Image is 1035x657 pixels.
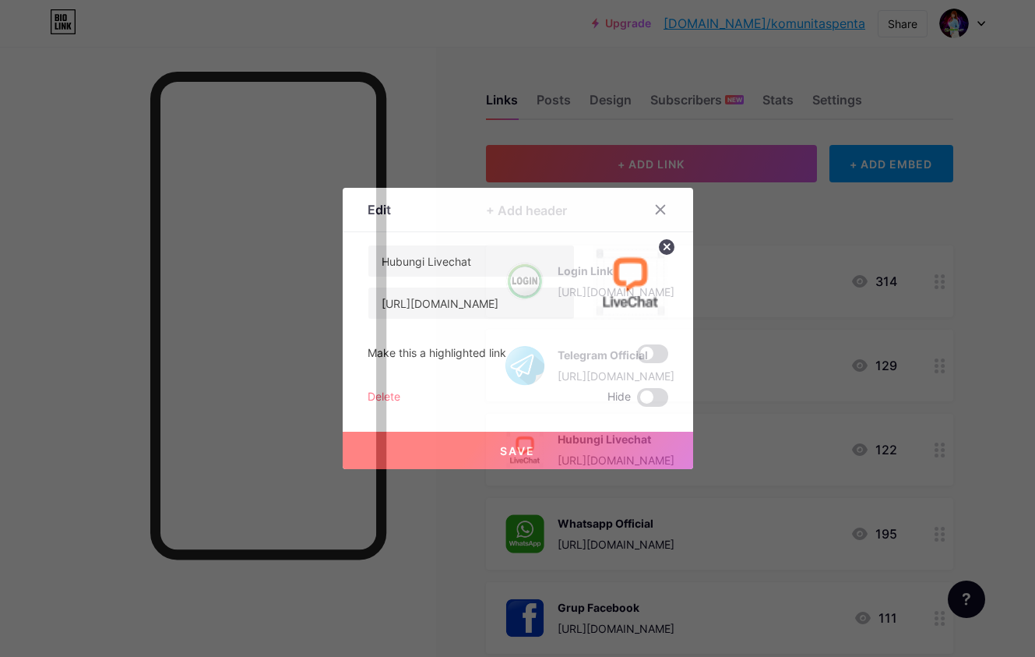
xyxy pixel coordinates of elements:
button: Save [343,432,693,469]
img: link_thumbnail [593,245,668,320]
input: URL [368,288,574,319]
input: Title [368,245,574,277]
span: Save [500,444,535,457]
span: Hide [607,388,631,407]
div: Delete [368,388,400,407]
div: Make this a highlighted link [368,344,506,363]
div: Edit [368,200,391,219]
